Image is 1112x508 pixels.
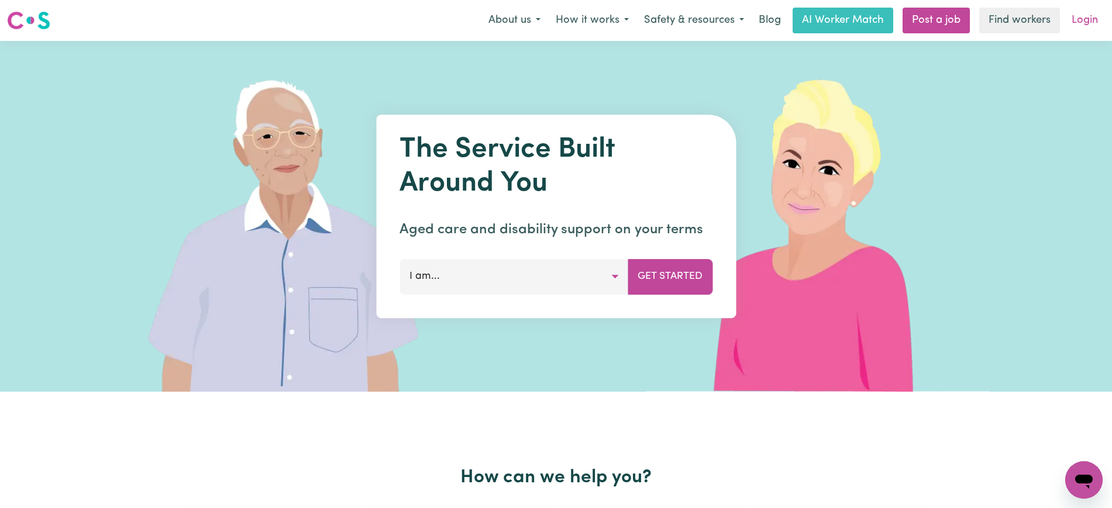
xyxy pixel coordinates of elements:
a: Login [1065,8,1105,33]
iframe: Button to launch messaging window [1065,461,1103,499]
p: Aged care and disability support on your terms [400,219,712,240]
button: Get Started [628,259,712,294]
a: AI Worker Match [793,8,893,33]
button: How it works [548,8,636,33]
h2: How can we help you? [177,466,935,489]
button: Safety & resources [636,8,752,33]
button: I am... [400,259,628,294]
h1: The Service Built Around You [400,133,712,201]
button: About us [481,8,548,33]
a: Find workers [979,8,1060,33]
a: Post a job [903,8,970,33]
a: Blog [752,8,788,33]
img: Careseekers logo [7,10,50,31]
a: Careseekers logo [7,7,50,34]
